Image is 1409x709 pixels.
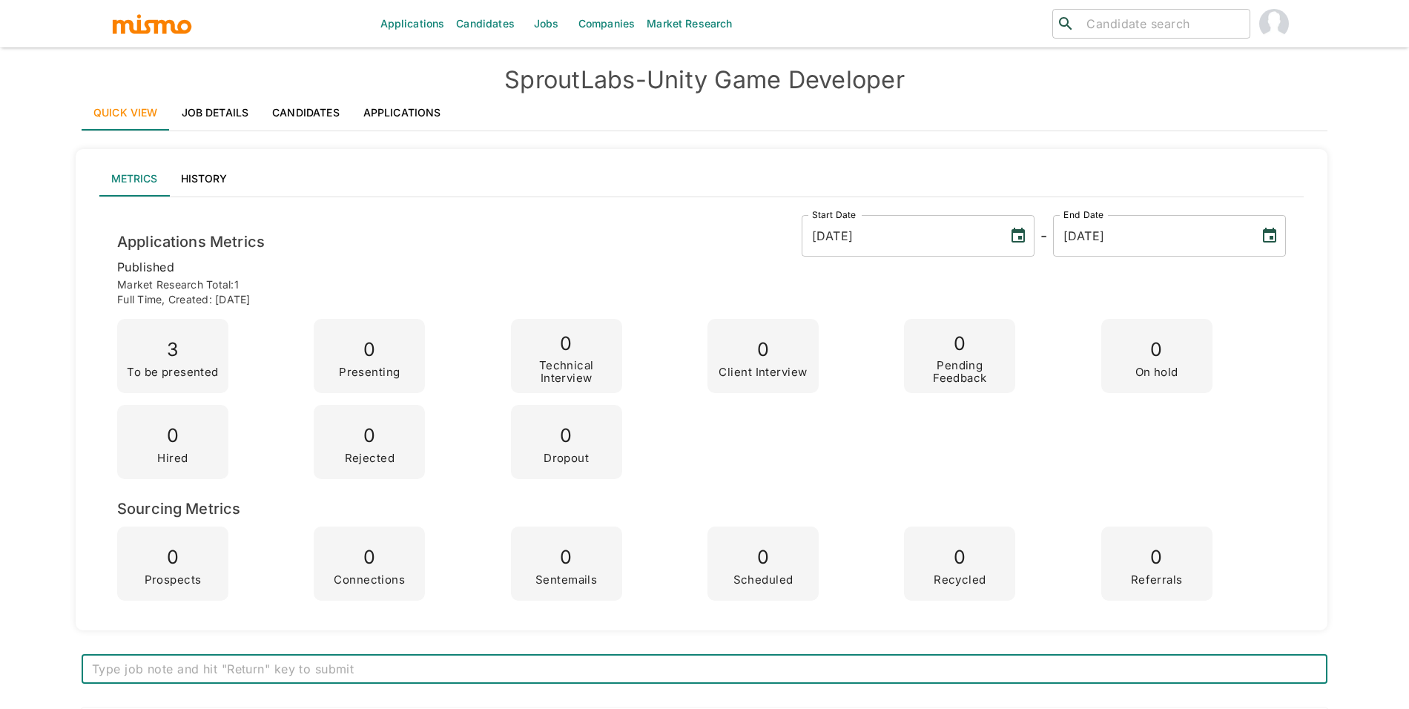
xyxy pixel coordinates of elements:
input: MM/DD/YYYY [802,215,997,257]
h6: Applications Metrics [117,230,265,254]
button: Choose date, selected date is Sep 19, 2025 [1003,221,1033,251]
h6: Sourcing Metrics [117,497,1286,521]
p: 0 [334,541,405,574]
p: Technical Interview [517,360,616,384]
p: 0 [345,420,395,452]
p: 0 [934,541,986,574]
p: On hold [1135,366,1178,379]
p: Hired [157,452,188,465]
p: published [117,257,1286,277]
a: Job Details [170,95,261,131]
p: Full time , Created: [DATE] [117,292,1286,307]
p: 3 [127,334,219,366]
p: Connections [334,574,405,587]
p: Pending Feedback [910,360,1009,384]
div: lab API tabs example [99,161,1304,197]
button: Metrics [99,161,169,197]
input: MM/DD/YYYY [1053,215,1249,257]
p: 0 [1131,541,1183,574]
p: 0 [719,334,807,366]
p: Dropout [544,452,589,465]
p: 0 [145,541,202,574]
p: Rejected [345,452,395,465]
p: Client Interview [719,366,807,379]
a: Applications [352,95,453,131]
p: 0 [733,541,793,574]
label: End Date [1063,208,1103,221]
input: Candidate search [1080,13,1244,34]
p: Referrals [1131,574,1183,587]
h6: - [1040,224,1047,248]
p: 0 [910,328,1009,360]
img: logo [111,13,193,35]
p: Presenting [339,366,400,379]
p: Prospects [145,574,202,587]
p: 0 [157,420,188,452]
img: Maria Lujan Ciommo [1259,9,1289,39]
p: Recycled [934,574,986,587]
p: 0 [535,541,597,574]
button: History [169,161,239,197]
h4: SproutLabs - Unity Game Developer [82,65,1327,95]
p: Scheduled [733,574,793,587]
a: Candidates [260,95,352,131]
a: Quick View [82,95,170,131]
p: 0 [517,328,616,360]
p: 0 [339,334,400,366]
label: Start Date [812,208,857,221]
button: Choose date, selected date is Sep 19, 2025 [1255,221,1284,251]
p: 0 [544,420,589,452]
p: 0 [1135,334,1178,366]
p: To be presented [127,366,219,379]
p: Market Research Total: 1 [117,277,1286,292]
p: Sentemails [535,574,597,587]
